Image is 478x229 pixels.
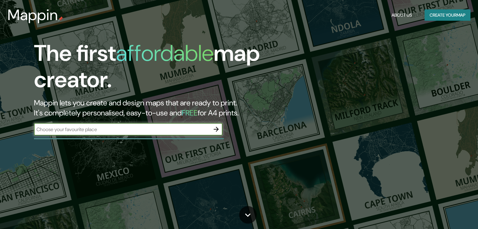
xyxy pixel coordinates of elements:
h1: affordable [116,39,214,68]
button: Create yourmap [425,9,470,21]
img: mappin-pin [58,16,63,21]
h3: Mappin [8,6,58,24]
h1: The first map creator. [34,40,273,98]
h5: FREE [182,108,198,118]
h2: Mappin lets you create and design maps that are ready to print. It's completely personalised, eas... [34,98,273,118]
input: Choose your favourite place [34,126,210,133]
button: About Us [389,9,415,21]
